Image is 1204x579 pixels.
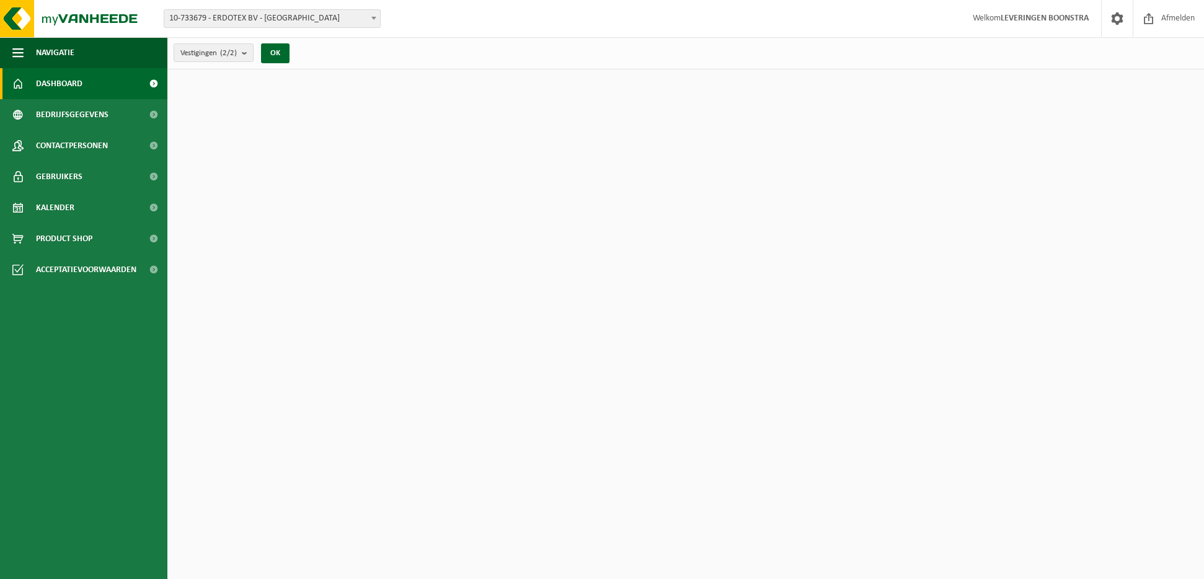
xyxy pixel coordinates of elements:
[261,43,290,63] button: OK
[1001,14,1089,23] strong: LEVERINGEN BOONSTRA
[180,44,237,63] span: Vestigingen
[164,9,381,28] span: 10-733679 - ERDOTEX BV - Ridderkerk
[36,37,74,68] span: Navigatie
[36,192,74,223] span: Kalender
[36,161,82,192] span: Gebruikers
[164,10,380,27] span: 10-733679 - ERDOTEX BV - Ridderkerk
[220,49,237,57] count: (2/2)
[36,130,108,161] span: Contactpersonen
[36,68,82,99] span: Dashboard
[36,223,92,254] span: Product Shop
[36,254,136,285] span: Acceptatievoorwaarden
[174,43,254,62] button: Vestigingen(2/2)
[36,99,108,130] span: Bedrijfsgegevens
